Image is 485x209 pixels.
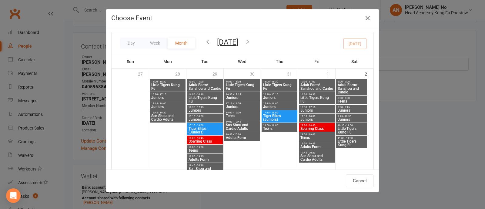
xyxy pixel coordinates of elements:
[337,115,366,118] span: 9:45 - 10:30
[337,97,366,99] span: 8:00 - 9:00
[337,106,366,109] span: 9:00 - 9:45
[300,96,333,103] span: Little Tigers Kung Fu
[363,13,373,23] button: Close
[337,109,366,112] span: Juniors
[300,133,333,136] span: 18:00 - 19:00
[226,123,259,130] span: San Shou and Cardio Adults
[188,83,222,90] span: Adult Form/ Sanshou and Cardio
[337,99,366,103] span: Teens
[224,55,261,68] th: Wed
[263,124,296,127] span: 18:00 - 19:00
[300,80,333,83] span: 10:00 - 11:00
[217,38,238,46] button: [DATE]
[188,93,222,96] span: 16:00 - 16:30
[300,124,333,127] span: 18:00 - 18:45
[142,38,168,49] button: Week
[226,133,259,136] span: 19:45 - 20:30
[263,105,296,109] span: Juniors
[188,115,222,118] span: 17:15 - 18:00
[337,124,366,127] span: 10:30 - 11:00
[337,137,366,140] span: 11:00 - 11:30
[226,83,259,90] span: Little Tigers Kung Fu
[337,80,366,83] span: 8:00 - 9:00
[300,83,333,90] span: Adult Form/ Sanshou and Cardio
[151,96,184,99] span: Juniors
[226,80,259,83] span: 16:00 - 16:30
[250,69,261,79] div: 30
[300,93,333,96] span: 16:00 - 16:30
[188,155,222,158] span: 19:00 - 19:45
[188,140,222,143] span: Sparring Class
[327,69,335,79] div: 1
[188,167,222,174] span: San Shou and Cardio Adults
[111,14,374,22] h4: Choose Event
[226,136,259,140] span: Adults Form
[151,83,184,90] span: Little Tigers Kung Fu
[151,111,184,114] span: 18:45 - 19:30
[151,114,184,121] span: San Shou and Cardio Adults
[300,118,333,121] span: Juniors
[263,127,296,130] span: Teens
[337,83,366,94] span: Adult Form/ Sanshou and Cardio
[263,96,296,99] span: Juniors
[138,69,149,79] div: 27
[226,96,259,99] span: Juniors
[263,114,296,121] span: Tiger Elites (Juniors)
[263,111,296,114] span: 17:15 - 18:00
[263,102,296,105] span: 17:15 - 18:00
[149,55,186,68] th: Mon
[346,174,374,187] button: Cancel
[6,188,21,203] div: Open Intercom Messenger
[186,55,224,68] th: Tue
[263,93,296,96] span: 16:30 - 17:15
[188,149,222,152] span: Teens
[226,120,259,123] span: 19:00 - 19:45
[151,93,184,96] span: 16:30 - 17:15
[188,96,222,103] span: Little Tigers Kung Fu
[188,109,222,112] span: Juniors
[226,114,259,118] span: Teens
[226,93,259,96] span: 16:30 - 17:15
[151,80,184,83] span: 16:00 - 16:30
[175,69,186,79] div: 28
[188,164,222,167] span: 19:45 - 20:30
[188,124,222,127] span: 17:15 - 18:00
[300,142,333,145] span: 19:00 - 19:45
[365,69,373,79] div: 2
[188,106,222,109] span: 16:30 - 17:15
[300,151,333,154] span: 19:45 - 20:30
[120,38,142,49] button: Day
[212,69,223,79] div: 29
[226,105,259,109] span: Juniors
[188,137,222,140] span: 18:00 - 18:45
[336,55,373,68] th: Sat
[300,154,333,161] span: San Shou and Cardio Adults
[151,105,184,109] span: Juniors
[298,55,336,68] th: Fri
[300,136,333,140] span: Teens
[337,140,366,147] span: Little Tigers Kung Fu
[226,102,259,105] span: 17:15 - 18:00
[300,115,333,118] span: 17:15 - 18:00
[188,158,222,161] span: Adults Form
[188,118,222,121] span: Juniors
[337,127,366,134] span: Little Tigers Kung Fu
[263,80,296,83] span: 16:00 - 16:30
[112,55,149,68] th: Sun
[287,69,298,79] div: 31
[168,38,195,49] button: Month
[151,102,184,105] span: 17:15 - 18:00
[263,83,296,90] span: Little Tigers Kung Fu
[226,111,259,114] span: 18:00 - 19:00
[300,109,333,112] span: Juniors
[188,80,222,83] span: 10:00 - 11:00
[300,145,333,149] span: Adults Form
[188,127,222,134] span: Tiger Elites (Juniors)
[337,118,366,121] span: Juniors
[300,106,333,109] span: 16:30 - 17:15
[300,127,333,130] span: Sparring Class
[188,146,222,149] span: 18:00 - 19:00
[261,55,298,68] th: Thu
